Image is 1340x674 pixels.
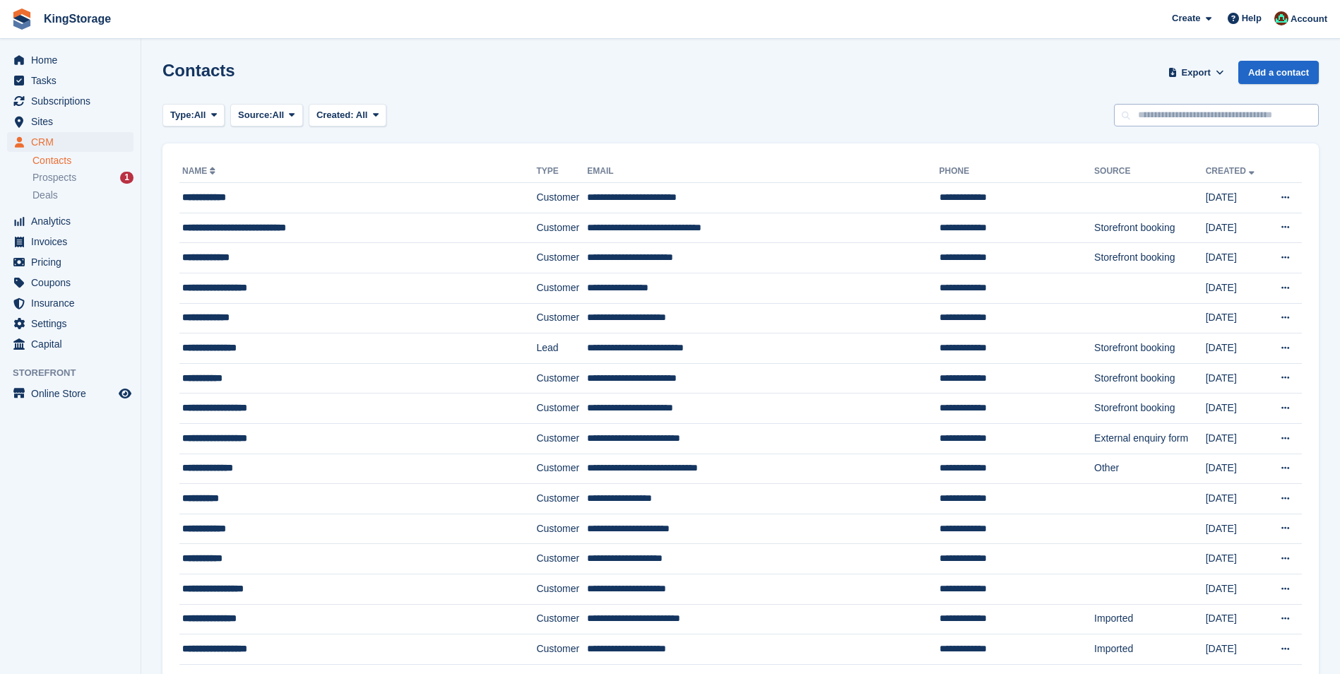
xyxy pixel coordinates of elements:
a: menu [7,211,134,231]
a: menu [7,71,134,90]
td: Customer [536,213,587,243]
div: 1 [120,172,134,184]
td: Customer [536,574,587,604]
span: Account [1291,12,1327,26]
td: [DATE] [1206,544,1267,574]
img: stora-icon-8386f47178a22dfd0bd8f6a31ec36ba5ce8667c1dd55bd0f319d3a0aa187defe.svg [11,8,32,30]
td: Customer [536,634,587,665]
td: [DATE] [1206,634,1267,665]
span: Sites [31,112,116,131]
a: Contacts [32,154,134,167]
td: External enquiry form [1094,423,1206,454]
td: Imported [1094,604,1206,634]
span: Storefront [13,366,141,380]
a: menu [7,252,134,272]
span: Created: [316,110,354,120]
td: Customer [536,484,587,514]
button: Created: All [309,104,386,127]
td: [DATE] [1206,574,1267,604]
button: Type: All [162,104,225,127]
td: Customer [536,604,587,634]
a: menu [7,91,134,111]
button: Source: All [230,104,303,127]
td: Storefront booking [1094,363,1206,394]
a: menu [7,384,134,403]
th: Email [587,160,939,183]
td: [DATE] [1206,273,1267,303]
span: Help [1242,11,1262,25]
td: [DATE] [1206,243,1267,273]
a: menu [7,273,134,292]
span: Analytics [31,211,116,231]
td: Imported [1094,634,1206,665]
img: John King [1274,11,1288,25]
a: Preview store [117,385,134,402]
td: [DATE] [1206,514,1267,544]
a: menu [7,132,134,152]
a: menu [7,232,134,252]
span: Invoices [31,232,116,252]
th: Type [536,160,587,183]
span: Coupons [31,273,116,292]
td: [DATE] [1206,423,1267,454]
th: Source [1094,160,1206,183]
td: [DATE] [1206,303,1267,333]
span: All [356,110,368,120]
a: menu [7,293,134,313]
span: Capital [31,334,116,354]
td: Customer [536,363,587,394]
a: menu [7,112,134,131]
td: Customer [536,544,587,574]
td: [DATE] [1206,183,1267,213]
td: Storefront booking [1094,394,1206,424]
span: Export [1182,66,1211,80]
td: [DATE] [1206,363,1267,394]
a: Prospects 1 [32,170,134,185]
td: Storefront booking [1094,243,1206,273]
a: Deals [32,188,134,203]
th: Phone [939,160,1095,183]
h1: Contacts [162,61,235,80]
td: Lead [536,333,587,364]
span: Settings [31,314,116,333]
a: Add a contact [1238,61,1319,84]
span: Online Store [31,384,116,403]
td: Storefront booking [1094,333,1206,364]
span: Create [1172,11,1200,25]
td: [DATE] [1206,394,1267,424]
a: KingStorage [38,7,117,30]
td: [DATE] [1206,213,1267,243]
td: Storefront booking [1094,213,1206,243]
td: Customer [536,273,587,303]
td: [DATE] [1206,484,1267,514]
a: menu [7,334,134,354]
a: Created [1206,166,1257,176]
td: Other [1094,454,1206,484]
a: menu [7,50,134,70]
span: Subscriptions [31,91,116,111]
td: Customer [536,423,587,454]
a: menu [7,314,134,333]
td: Customer [536,454,587,484]
a: Name [182,166,218,176]
span: Pricing [31,252,116,272]
td: [DATE] [1206,333,1267,364]
td: Customer [536,243,587,273]
span: Prospects [32,171,76,184]
span: Insurance [31,293,116,313]
td: Customer [536,303,587,333]
td: [DATE] [1206,604,1267,634]
span: All [194,108,206,122]
button: Export [1165,61,1227,84]
span: Type: [170,108,194,122]
span: Source: [238,108,272,122]
span: CRM [31,132,116,152]
span: Deals [32,189,58,202]
td: Customer [536,394,587,424]
td: Customer [536,183,587,213]
span: All [273,108,285,122]
td: [DATE] [1206,454,1267,484]
span: Home [31,50,116,70]
span: Tasks [31,71,116,90]
td: Customer [536,514,587,544]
